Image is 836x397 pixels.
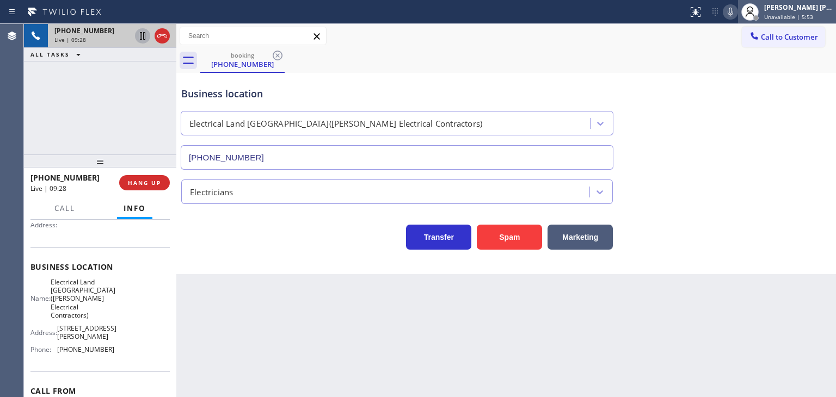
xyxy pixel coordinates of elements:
[57,345,114,353] span: [PHONE_NUMBER]
[54,26,114,35] span: [PHONE_NUMBER]
[117,198,152,219] button: Info
[30,294,51,302] span: Name:
[764,3,833,12] div: [PERSON_NAME] [PERSON_NAME]
[30,51,70,58] span: ALL TASKS
[155,28,170,44] button: Hang up
[30,221,59,229] span: Address:
[54,203,75,213] span: Call
[761,32,818,42] span: Call to Customer
[477,225,542,250] button: Spam
[30,262,170,272] span: Business location
[723,4,738,20] button: Mute
[48,198,82,219] button: Call
[201,59,284,69] div: [PHONE_NUMBER]
[764,13,813,21] span: Unavailable | 5:53
[180,27,326,45] input: Search
[189,117,482,130] div: Electrical Land [GEOGRAPHIC_DATA]([PERSON_NAME] Electrical Contractors)
[124,203,146,213] span: Info
[30,386,170,396] span: Call From
[190,185,233,198] div: Electricians
[128,179,161,187] span: HANG UP
[119,175,170,190] button: HANG UP
[24,48,91,61] button: ALL TASKS
[181,145,613,170] input: Phone Number
[30,184,66,193] span: Live | 09:28
[181,86,613,101] div: Business location
[51,278,115,320] span: Electrical Land [GEOGRAPHIC_DATA]([PERSON_NAME] Electrical Contractors)
[54,36,86,44] span: Live | 09:28
[742,27,825,47] button: Call to Customer
[30,172,100,183] span: [PHONE_NUMBER]
[201,48,284,72] div: (973) 873-3315
[406,225,471,250] button: Transfer
[57,324,116,341] span: [STREET_ADDRESS][PERSON_NAME]
[30,328,57,337] span: Address:
[30,345,57,353] span: Phone:
[201,51,284,59] div: booking
[135,28,150,44] button: Hold Customer
[548,225,613,250] button: Marketing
